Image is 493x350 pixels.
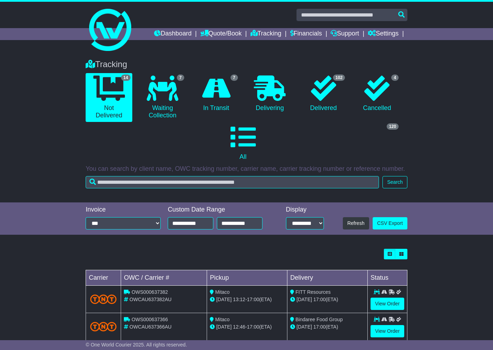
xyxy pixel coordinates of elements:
div: - (ETA) [210,296,284,303]
button: Refresh [343,217,369,229]
span: 102 [333,74,345,81]
div: (ETA) [290,296,365,303]
div: Invoice [86,206,161,214]
td: OWC / Carrier # [121,270,207,285]
span: Bindaree Food Group [295,317,343,322]
a: Delivering [247,73,293,115]
a: 4 Cancelled [354,73,400,115]
span: Mitaco [215,289,229,295]
span: 12:46 [233,324,245,330]
td: Pickup [207,270,287,285]
div: (ETA) [290,323,365,331]
a: View Order [371,325,404,337]
td: Status [368,270,407,285]
span: OWS000637366 [132,317,168,322]
a: Support [331,28,359,40]
button: Search [382,176,407,188]
span: 17:00 [247,297,259,302]
span: [DATE] [297,324,312,330]
span: 7 [177,74,184,81]
td: Delivery [287,270,368,285]
span: OWCAU637382AU [129,297,172,302]
span: © One World Courier 2025. All rights reserved. [86,342,187,348]
span: Mitaco [215,317,229,322]
a: 102 Delivered [300,73,347,115]
span: [DATE] [216,324,232,330]
a: Settings [368,28,399,40]
img: TNT_Domestic.png [90,322,116,331]
a: CSV Export [373,217,407,229]
span: 13:12 [233,297,245,302]
p: You can search by client name, OWC tracking number, carrier name, carrier tracking number or refe... [86,165,407,173]
img: TNT_Domestic.png [90,294,116,304]
span: FITT Resources [295,289,331,295]
div: - (ETA) [210,323,284,331]
a: Tracking [251,28,281,40]
a: 7 In Transit [193,73,240,115]
span: [DATE] [297,297,312,302]
a: Financials [290,28,322,40]
span: 7 [231,74,238,81]
span: OWCAU637366AU [129,324,172,330]
a: Quote/Book [200,28,242,40]
div: Custom Date Range [168,206,270,214]
span: 17:00 [247,324,259,330]
a: Dashboard [154,28,192,40]
span: OWS000637382 [132,289,168,295]
span: 17:00 [313,297,326,302]
a: 120 All [86,122,400,163]
a: View Order [371,298,404,310]
div: Tracking [82,59,411,70]
a: 7 Waiting Collection [139,73,186,122]
td: Carrier [86,270,121,285]
span: 17:00 [313,324,326,330]
span: 14 [121,74,131,81]
span: [DATE] [216,297,232,302]
span: 4 [391,74,399,81]
span: 120 [387,123,399,130]
div: Display [286,206,324,214]
a: 14 Not Delivered [86,73,132,122]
